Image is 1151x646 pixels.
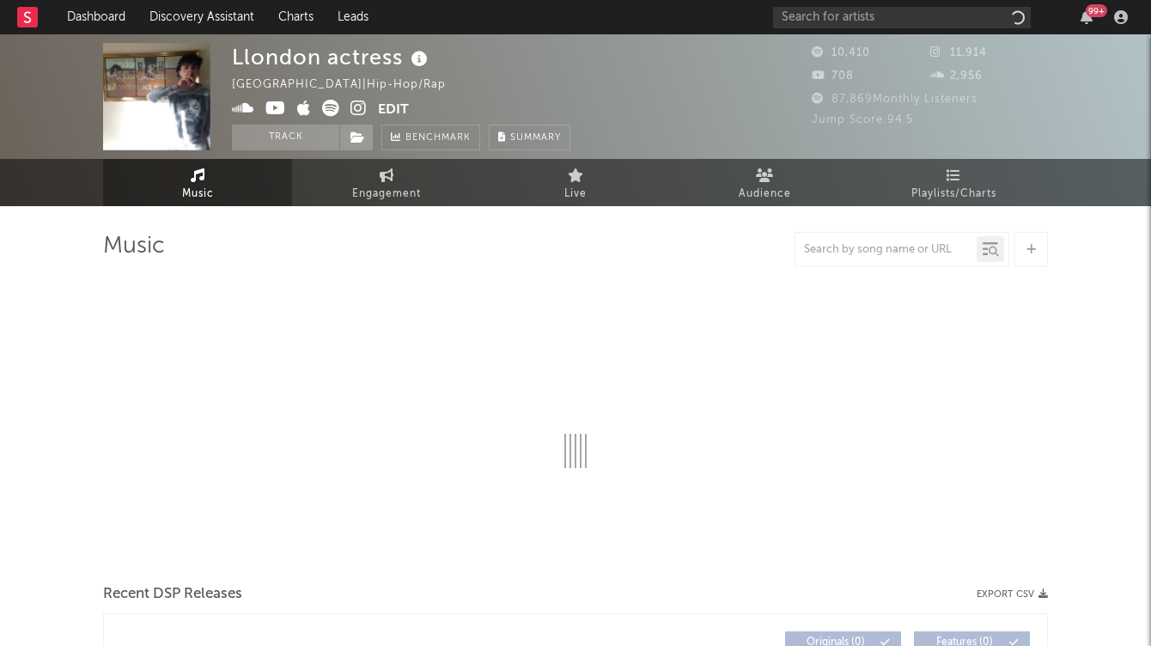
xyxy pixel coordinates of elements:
[381,125,480,150] a: Benchmark
[103,584,242,605] span: Recent DSP Releases
[352,184,421,204] span: Engagement
[232,43,432,71] div: Llondon actress
[510,133,561,143] span: Summary
[859,159,1048,206] a: Playlists/Charts
[930,47,987,58] span: 11,914
[930,70,983,82] span: 2,956
[292,159,481,206] a: Engagement
[812,114,913,125] span: Jump Score: 94.5
[670,159,859,206] a: Audience
[977,589,1048,600] button: Export CSV
[103,159,292,206] a: Music
[1086,4,1107,17] div: 99 +
[739,184,791,204] span: Audience
[911,184,996,204] span: Playlists/Charts
[773,7,1031,28] input: Search for artists
[812,94,977,105] span: 87,869 Monthly Listeners
[481,159,670,206] a: Live
[378,100,409,121] button: Edit
[232,125,339,150] button: Track
[489,125,570,150] button: Summary
[795,243,977,257] input: Search by song name or URL
[1081,10,1093,24] button: 99+
[812,70,854,82] span: 708
[564,184,587,204] span: Live
[405,128,471,149] span: Benchmark
[232,75,466,95] div: [GEOGRAPHIC_DATA] | Hip-Hop/Rap
[182,184,214,204] span: Music
[812,47,870,58] span: 10,410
